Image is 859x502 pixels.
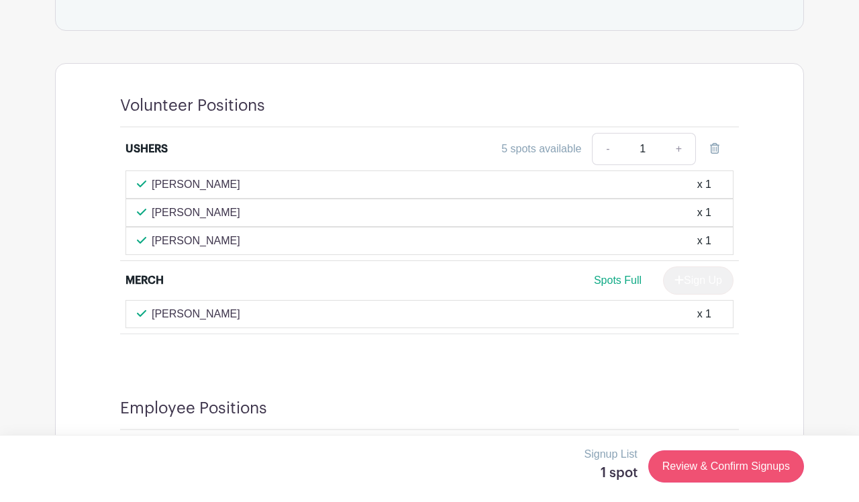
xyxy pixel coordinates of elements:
a: - [592,133,623,165]
p: [PERSON_NAME] [152,177,240,193]
h4: Employee Positions [120,399,267,418]
p: [PERSON_NAME] [152,233,240,249]
p: Signup List [585,446,638,462]
span: Spots Full [594,274,642,286]
p: [PERSON_NAME] [152,205,240,221]
a: Review & Confirm Signups [648,450,804,483]
div: x 1 [697,205,711,221]
h4: Volunteer Positions [120,96,265,115]
div: 5 spots available [501,141,581,157]
p: [PERSON_NAME] [152,306,240,322]
div: MERCH [125,272,164,289]
div: x 1 [697,177,711,193]
div: x 1 [697,233,711,249]
div: USHERS [125,141,168,157]
a: + [662,133,696,165]
h5: 1 spot [585,465,638,481]
div: x 1 [697,306,711,322]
